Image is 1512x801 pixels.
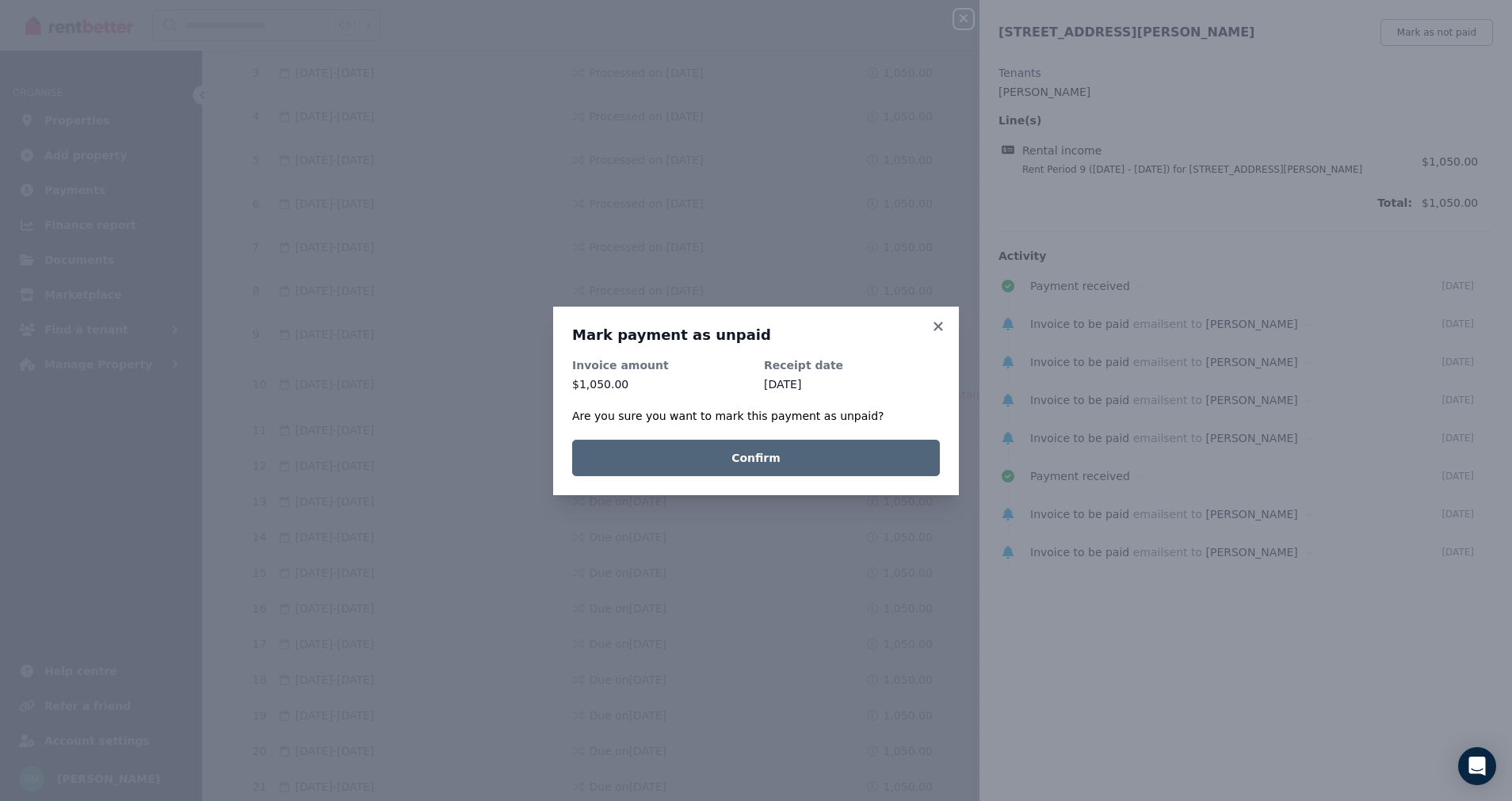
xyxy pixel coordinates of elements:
[572,440,940,476] button: Confirm
[764,376,940,392] dd: [DATE]
[1458,747,1496,785] div: Open Intercom Messenger
[572,357,748,373] dt: Invoice amount
[572,376,748,392] dd: $1,050.00
[764,357,940,373] dt: Receipt date
[572,408,940,424] div: Are you sure you want to mark this payment as unpaid?
[572,326,940,345] h3: Mark payment as unpaid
